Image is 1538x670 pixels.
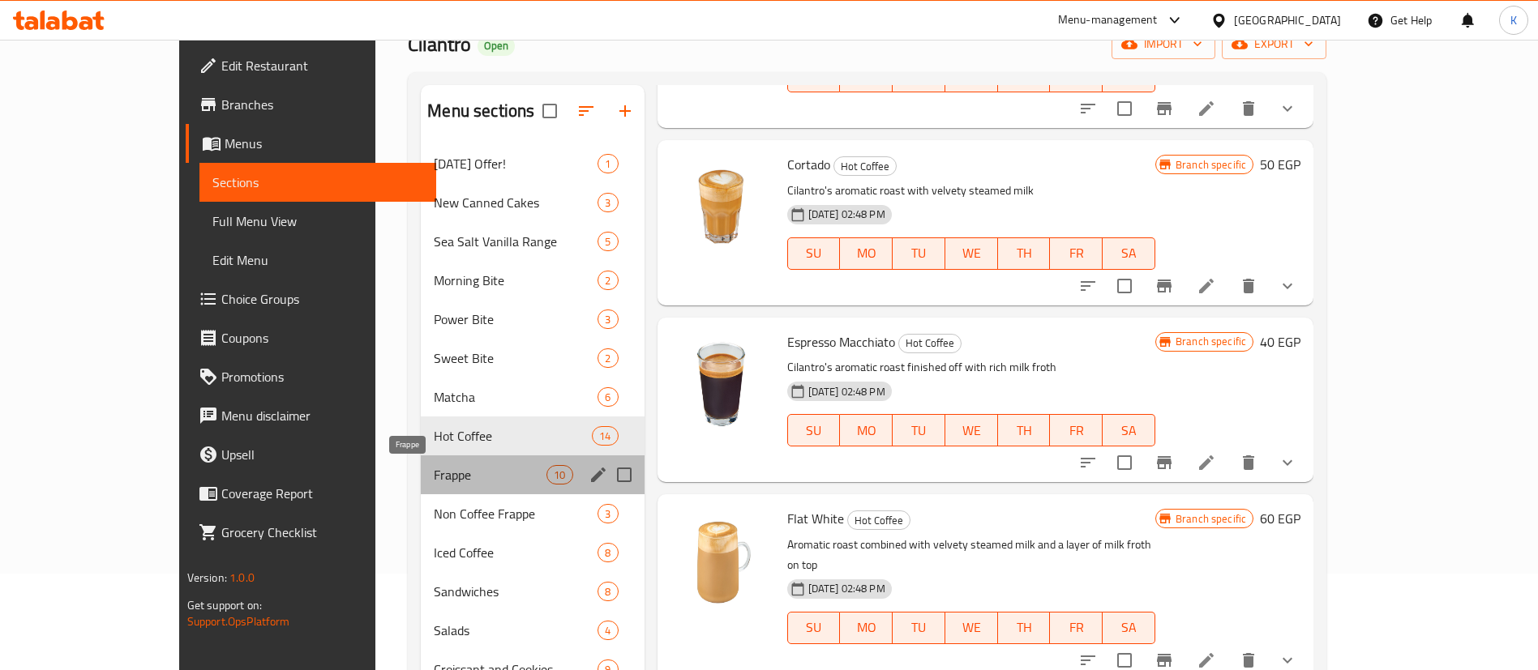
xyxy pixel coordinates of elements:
[408,26,471,62] span: Cilantro
[1145,443,1184,482] button: Branch-specific-item
[846,241,886,265] span: MO
[598,312,617,327] span: 3
[1107,269,1142,303] span: Select to update
[567,92,606,130] span: Sort sections
[434,232,598,251] span: Sea Salt Vanilla Range
[427,99,534,123] h2: Menu sections
[795,419,834,442] span: SU
[1268,443,1307,482] button: show more
[840,414,893,446] button: MO
[598,621,618,640] div: items
[1222,29,1326,59] button: export
[478,36,515,56] div: Open
[787,357,1155,378] p: Cilantro's aromatic roast finished off with rich milk froth
[225,134,423,153] span: Menus
[787,535,1155,575] p: Aromatic roast combined with velvety steamed milk and a layer of milk froth on top
[899,65,939,88] span: TU
[421,455,644,494] div: Frappe10edit
[421,611,644,650] div: Salads4
[598,271,618,290] div: items
[1197,276,1216,296] a: Edit menu item
[1197,651,1216,670] a: Edit menu item
[598,232,618,251] div: items
[1005,419,1044,442] span: TH
[840,612,893,644] button: MO
[434,543,598,562] span: Iced Coffee
[1229,267,1268,305] button: delete
[421,378,644,416] div: Matcha6
[421,222,644,261] div: Sea Salt Vanilla Range5
[899,616,939,639] span: TU
[1229,89,1268,128] button: delete
[221,289,423,309] span: Choice Groups
[187,567,227,588] span: Version:
[1103,237,1155,270] button: SA
[795,65,834,88] span: SU
[670,153,774,257] img: Cortado
[199,241,436,280] a: Edit Menu
[593,429,617,444] span: 14
[221,406,423,425] span: Menu disclaimer
[434,621,598,640] div: Salads
[421,144,644,183] div: [DATE] Offer!1
[1235,34,1313,54] span: export
[598,348,618,368] div: items
[199,163,436,202] a: Sections
[598,623,617,638] span: 4
[1268,89,1307,128] button: show more
[998,414,1051,446] button: TH
[846,616,886,639] span: MO
[592,426,618,446] div: items
[478,39,515,53] span: Open
[186,474,436,513] a: Coverage Report
[1112,29,1215,59] button: import
[846,65,886,88] span: MO
[434,193,598,212] span: New Canned Cakes
[893,612,945,644] button: TU
[598,234,617,250] span: 5
[434,309,598,329] span: Power Bite
[1260,507,1300,530] h6: 60 EGP
[1169,157,1253,173] span: Branch specific
[598,193,618,212] div: items
[1056,241,1096,265] span: FR
[847,510,910,530] div: Hot Coffee
[598,156,617,172] span: 1
[893,414,945,446] button: TU
[899,334,961,352] span: Hot Coffee
[1229,443,1268,482] button: delete
[1050,414,1103,446] button: FR
[1103,414,1155,446] button: SA
[434,271,598,290] span: Morning Bite
[952,241,992,265] span: WE
[186,396,436,435] a: Menu disclaimer
[1058,11,1158,30] div: Menu-management
[586,463,610,487] button: edit
[186,513,436,552] a: Grocery Checklist
[421,416,644,455] div: Hot Coffee14
[1145,89,1184,128] button: Branch-specific-item
[1278,276,1297,296] svg: Show Choices
[186,357,436,396] a: Promotions
[945,237,998,270] button: WE
[1125,34,1202,54] span: import
[998,612,1051,644] button: TH
[1234,11,1341,29] div: [GEOGRAPHIC_DATA]
[1109,241,1149,265] span: SA
[795,241,834,265] span: SU
[421,183,644,222] div: New Canned Cakes3
[598,582,618,601] div: items
[898,334,962,353] div: Hot Coffee
[221,367,423,386] span: Promotions
[598,351,617,366] span: 2
[846,419,886,442] span: MO
[598,545,617,561] span: 8
[434,582,598,601] div: Sandwiches
[787,237,841,270] button: SU
[598,309,618,329] div: items
[221,484,423,503] span: Coverage Report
